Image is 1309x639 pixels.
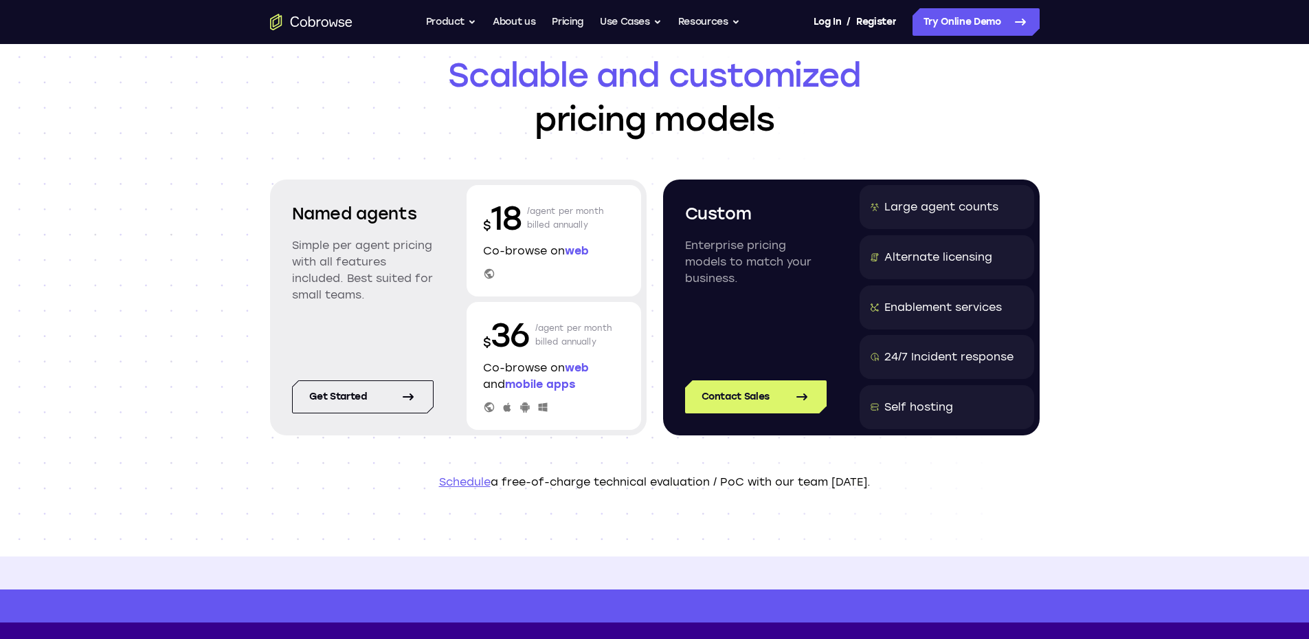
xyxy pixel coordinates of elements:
a: Go to the home page [270,14,353,30]
p: 18 [483,196,522,240]
a: Pricing [552,8,583,36]
p: Co-browse on [483,243,625,259]
h1: pricing models [270,53,1040,141]
div: Large agent counts [884,199,998,215]
div: Self hosting [884,399,953,415]
div: 24/7 Incident response [884,349,1014,365]
span: / [847,14,851,30]
p: /agent per month billed annually [527,196,604,240]
div: Enablement services [884,299,1002,316]
a: Get started [292,380,434,413]
button: Use Cases [600,8,662,36]
h2: Custom [685,202,827,226]
p: Co-browse on and [483,360,625,393]
p: Simple per agent pricing with all features included. Best suited for small teams. [292,237,434,303]
span: Scalable and customized [270,53,1040,97]
span: web [565,244,589,257]
a: Register [856,8,896,36]
p: Enterprise pricing models to match your business. [685,237,827,287]
span: mobile apps [505,378,575,391]
a: Schedule [439,475,491,488]
span: $ [483,218,491,233]
div: Alternate licensing [884,249,992,266]
p: /agent per month billed annually [535,313,612,357]
p: 36 [483,313,530,357]
a: Try Online Demo [913,8,1040,36]
h2: Named agents [292,202,434,226]
button: Product [426,8,477,36]
button: Resources [678,8,740,36]
a: Contact Sales [685,380,827,413]
a: Log In [814,8,841,36]
a: About us [493,8,535,36]
span: $ [483,335,491,350]
p: a free-of-charge technical evaluation / PoC with our team [DATE]. [270,474,1040,490]
span: web [565,361,589,374]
